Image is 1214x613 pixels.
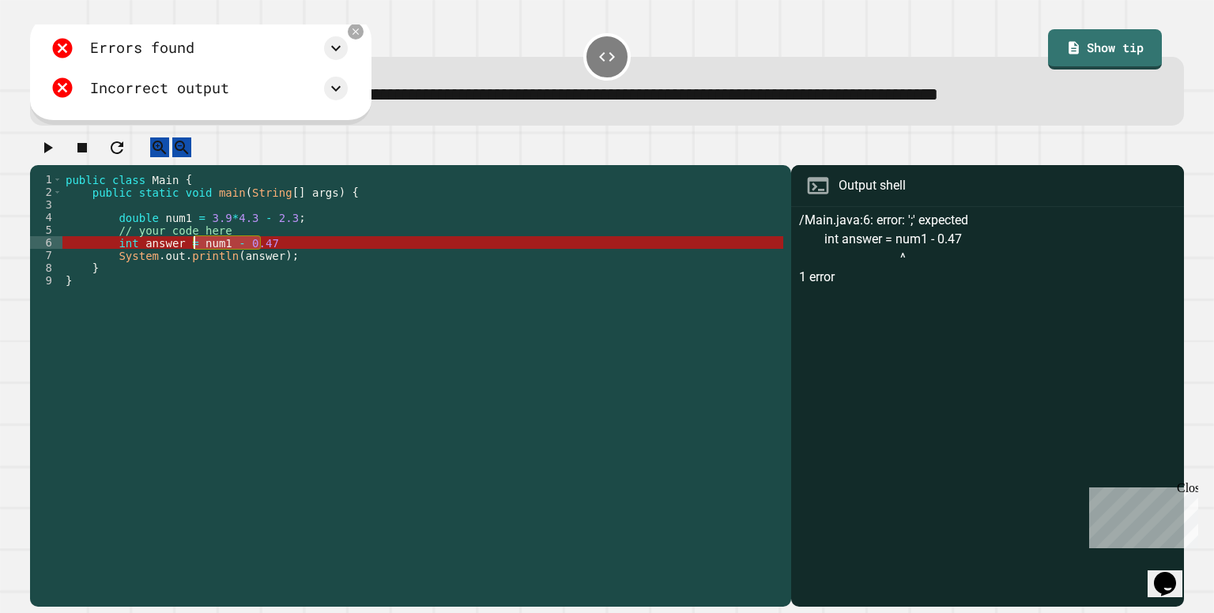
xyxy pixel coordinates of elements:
[1083,481,1198,548] iframe: chat widget
[1048,29,1162,70] a: Show tip
[30,186,62,198] div: 2
[1148,550,1198,597] iframe: chat widget
[30,211,62,224] div: 4
[839,176,906,195] div: Output shell
[6,6,109,100] div: Chat with us now!Close
[30,173,62,186] div: 1
[30,236,62,249] div: 6
[799,211,1175,607] div: /Main.java:6: error: ';' expected int answer = num1 - 0.47 ^ 1 error
[30,198,62,211] div: 3
[90,77,229,100] div: Incorrect output
[90,37,194,59] div: Errors found
[30,274,62,287] div: 9
[53,186,62,198] span: Toggle code folding, rows 2 through 8
[30,224,62,236] div: 5
[53,173,62,186] span: Toggle code folding, rows 1 through 9
[30,249,62,261] div: 7
[30,261,62,274] div: 8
